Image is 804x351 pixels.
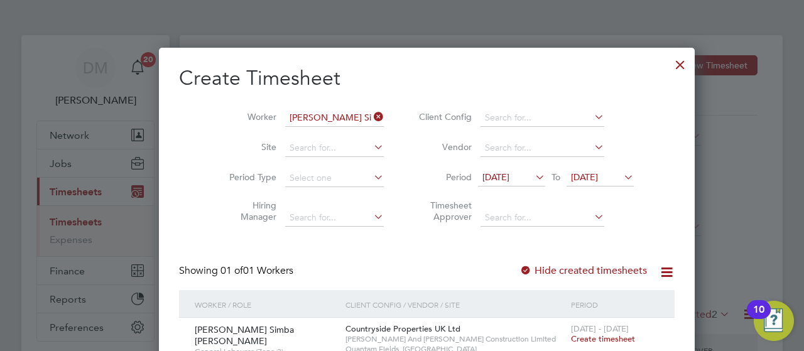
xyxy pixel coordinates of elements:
[482,171,509,183] span: [DATE]
[220,171,276,183] label: Period Type
[220,111,276,122] label: Worker
[179,264,296,278] div: Showing
[285,170,384,187] input: Select one
[571,333,635,344] span: Create timesheet
[754,301,794,341] button: Open Resource Center, 10 new notifications
[571,171,598,183] span: [DATE]
[415,111,472,122] label: Client Config
[571,323,629,334] span: [DATE] - [DATE]
[519,264,647,277] label: Hide created timesheets
[220,141,276,153] label: Site
[220,200,276,222] label: Hiring Manager
[481,209,604,227] input: Search for...
[481,139,604,157] input: Search for...
[548,169,564,185] span: To
[285,209,384,227] input: Search for...
[285,109,384,127] input: Search for...
[220,264,243,277] span: 01 of
[285,139,384,157] input: Search for...
[415,200,472,222] label: Timesheet Approver
[345,323,460,334] span: Countryside Properties UK Ltd
[179,65,675,92] h2: Create Timesheet
[220,264,293,277] span: 01 Workers
[345,334,565,344] span: [PERSON_NAME] And [PERSON_NAME] Construction Limited
[192,290,342,319] div: Worker / Role
[753,310,764,326] div: 10
[415,141,472,153] label: Vendor
[342,290,568,319] div: Client Config / Vendor / Site
[195,324,294,347] span: [PERSON_NAME] Simba [PERSON_NAME]
[415,171,472,183] label: Period
[568,290,662,319] div: Period
[481,109,604,127] input: Search for...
